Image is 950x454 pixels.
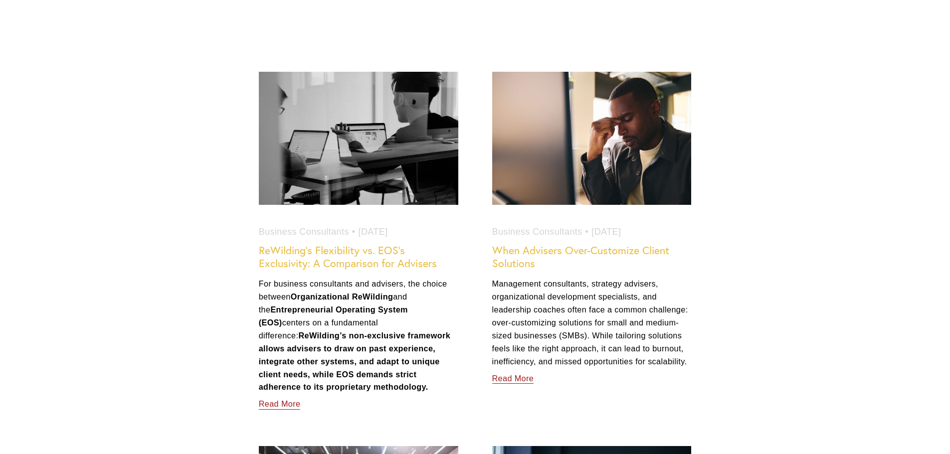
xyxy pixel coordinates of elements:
p: Get ready! [22,25,128,35]
p: For business consultants and advisers, the choice between and the centers on a fundamental differ... [259,278,458,394]
a: Read More [259,394,301,411]
p: Management consultants, strategy advisers, organizational development specialists, and leadership... [492,278,692,368]
time: [DATE] [591,225,621,239]
p: Plugin is loading... [22,35,128,45]
a: Business Consultants [259,227,349,237]
a: Business Consultants [492,227,582,237]
img: ReWilding’s Flexibility vs. EOS’s Exclusivity: A Comparison for Advisers [258,71,459,206]
img: Rough Water SEO [7,48,142,169]
time: [DATE] [358,225,387,239]
a: Need help? [15,58,32,75]
a: Read More [492,368,534,386]
img: SEOSpace [70,7,80,17]
a: ReWilding’s Flexibility vs. EOS’s Exclusivity: A Comparison for Advisers [259,244,437,270]
a: When Advisers Over-Customize Client Solutions [492,244,669,270]
strong: Organizational ReWilding [291,292,393,301]
strong: Entrepreneurial Operating System (EOS) [259,305,410,327]
strong: ReWilding’s non-exclusive framework allows advisers to draw on past experience, integrate other s... [259,331,453,392]
img: When Advisers Over-Customize Client Solutions [491,71,693,206]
